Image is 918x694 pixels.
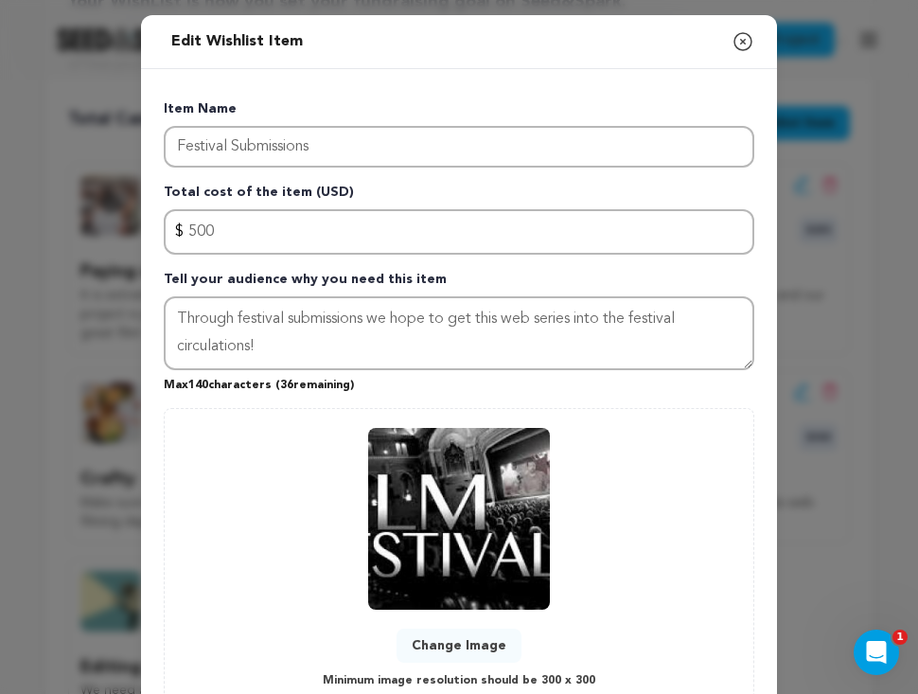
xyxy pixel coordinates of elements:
input: Enter item name [164,126,754,168]
span: 1 [892,630,908,645]
iframe: Intercom live chat [854,630,899,675]
span: 140 [188,380,208,391]
button: Change Image [397,629,521,663]
p: Item Name [164,99,754,126]
span: 36 [280,380,293,391]
span: $ [175,221,184,243]
p: Tell your audience why you need this item [164,270,754,296]
p: Max characters ( remaining) [164,370,754,393]
p: Minimum image resolution should be 300 x 300 [323,670,595,692]
input: Enter total cost of the item [164,209,754,255]
p: Total cost of the item (USD) [164,183,754,209]
h2: Edit Wishlist Item [164,23,310,61]
textarea: Tell your audience why you need this item [164,296,754,370]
